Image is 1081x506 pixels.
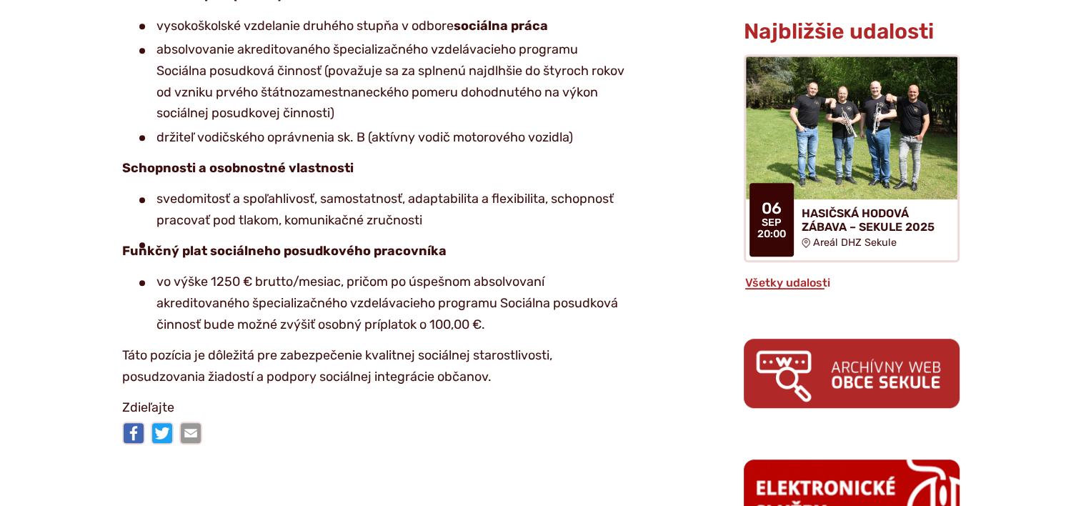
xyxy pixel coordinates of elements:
a: Všetky udalosti [744,276,832,289]
li: vo výške 1250 € brutto/mesiac, pričom po úspešnom absolvovaní akreditovaného špecializačného vzde... [139,272,629,335]
li: vysokoškolské vzdelanie druhého stupňa v odbore [139,16,629,37]
h3: Najbližšie udalosti [744,20,960,44]
img: Zdieľať na Facebooku [122,422,145,445]
h4: HASIČSKÁ HODOVÁ ZÁBAVA – SEKULE 2025 [802,207,946,234]
p: Táto pozícia je dôležitá pre zabezpečenie kvalitnej sociálnej starostlivosti, posudzovania žiados... [122,345,629,387]
li: držiteľ vodičského oprávnenia sk. B (aktívny vodič motorového vozidla) [139,127,629,149]
strong: Funkčný plat sociálneho posudkového pracovníka [122,243,447,259]
li: svedomitosť a spoľahlivosť, samostatnosť, adaptabilita a flexibilita, schopnosť pracovať pod tlak... [139,189,629,231]
img: archiv.png [744,339,960,408]
img: Zdieľať e-mailom [179,422,202,445]
span: 20:00 [757,229,786,240]
img: Zdieľať na Twitteri [151,422,174,445]
strong: Schopnosti a osobnostné vlastnosti [122,160,354,176]
span: Areál DHZ Sekule [813,237,897,249]
span: sep [757,217,786,229]
span: 06 [757,200,786,217]
a: HASIČSKÁ HODOVÁ ZÁBAVA – SEKULE 2025 Areál DHZ Sekule 06 sep 20:00 [744,54,960,262]
strong: sociálna práca [454,18,548,34]
p: Zdieľajte [122,397,629,419]
li: absolvovanie akreditovaného špecializačného vzdelávacieho programu Sociálna posudková činnosť (po... [139,39,629,124]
